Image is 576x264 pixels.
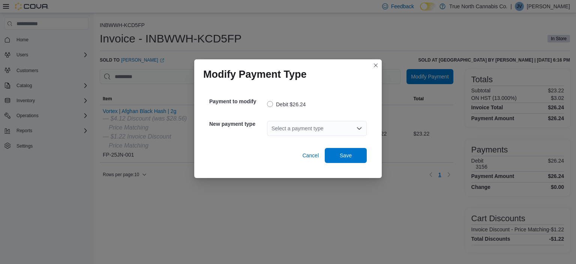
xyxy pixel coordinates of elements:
button: Open list of options [356,125,362,131]
button: Cancel [299,148,322,163]
button: Closes this modal window [371,61,380,70]
h5: New payment type [209,116,265,131]
input: Accessible screen reader label [271,124,272,133]
h5: Payment to modify [209,94,265,109]
button: Save [325,148,367,163]
span: Cancel [302,152,319,159]
h1: Modify Payment Type [203,68,307,80]
label: Debit $26.24 [267,100,306,109]
span: Save [340,152,352,159]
